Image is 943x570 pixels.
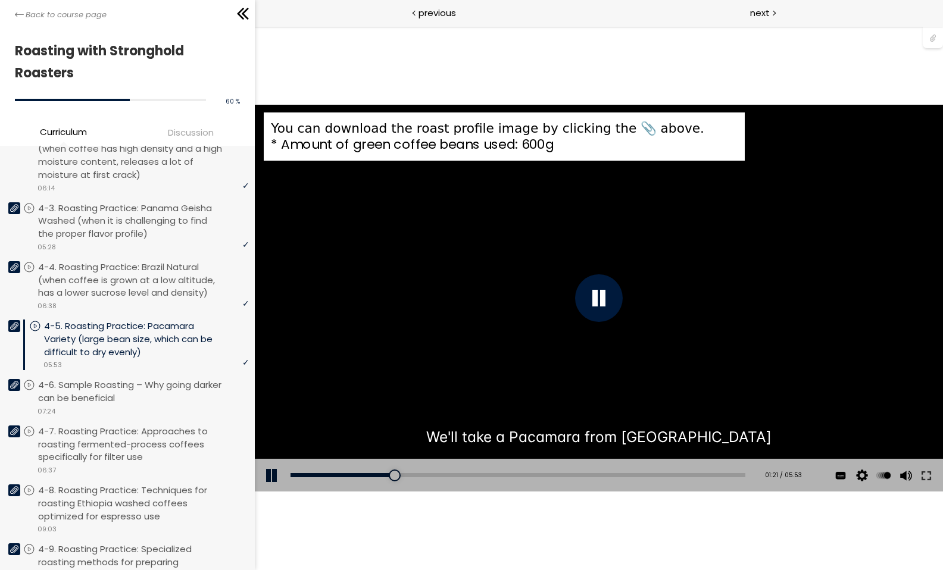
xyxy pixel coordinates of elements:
div: * Amount of green coffee beans used: 600g [16,110,482,127]
div: 01:21 / 05:53 [501,444,547,454]
p: 4-2. Roasting Practice: Colombia Washed (when coffee has high density and a high moisture content... [38,130,249,181]
p: 4-5. Roasting Practice: Pacamara Variety (large bean size, which can be difficult to dry evenly) [44,320,249,358]
span: previous [419,6,456,20]
span: 05:53 [43,360,62,370]
span: 05:28 [38,242,56,252]
div: See available captions [575,433,597,466]
span: next [750,6,770,20]
div: Change playback rate [618,433,639,466]
a: Back to course page [15,9,107,21]
button: Play back rate [620,433,638,466]
button: Subtitles and Transcript [577,433,595,466]
h1: Roasting with Stronghold Roasters [15,40,234,84]
span: 06:38 [38,301,57,311]
span: 60 % [226,97,240,106]
button: Volume [641,433,659,466]
p: 4-4. Roasting Practice: Brazil Natural (when coffee is grown at a low altitude, has a lower sucro... [38,261,249,299]
span: Discussion [168,126,214,139]
span: Curriculum [40,125,87,139]
span: 06:14 [38,183,55,193]
span: 07:24 [38,406,55,416]
p: 4-3. Roasting Practice: Panama Geisha Washed (when it is challenging to find the proper flavor pr... [38,202,249,240]
button: Video quality [598,433,616,466]
p: 4-6. Sample Roasting – Why going darker can be beneficial [38,378,249,405]
span: You can download the roast profile image by clicking the 📎 above. [16,94,449,109]
span: Back to course page [26,9,107,21]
